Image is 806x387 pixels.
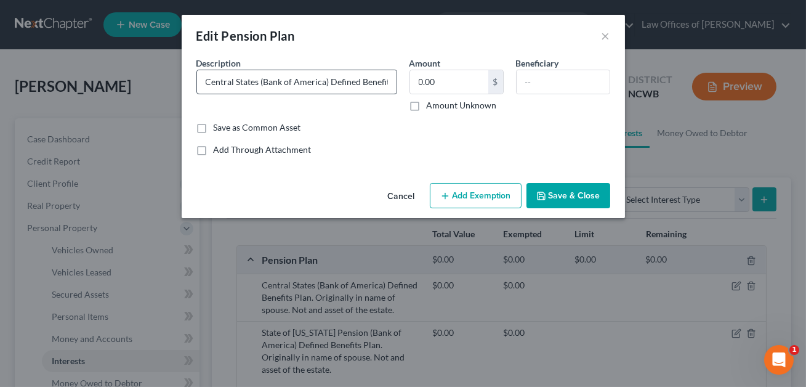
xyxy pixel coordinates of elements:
button: Cancel [378,184,425,209]
span: Description [196,58,241,68]
iframe: Intercom live chat [764,345,794,375]
label: Amount [409,57,441,70]
input: -- [517,70,610,94]
div: Edit Pension Plan [196,27,295,44]
label: Amount Unknown [427,99,497,112]
label: Add Through Attachment [214,144,312,156]
label: Save as Common Asset [214,121,301,134]
label: Beneficiary [516,57,559,70]
button: × [602,28,610,43]
span: 1 [789,345,799,355]
button: Save & Close [526,183,610,209]
input: Describe... [197,70,397,94]
button: Add Exemption [430,183,522,209]
div: $ [488,70,503,94]
input: 0.00 [410,70,488,94]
